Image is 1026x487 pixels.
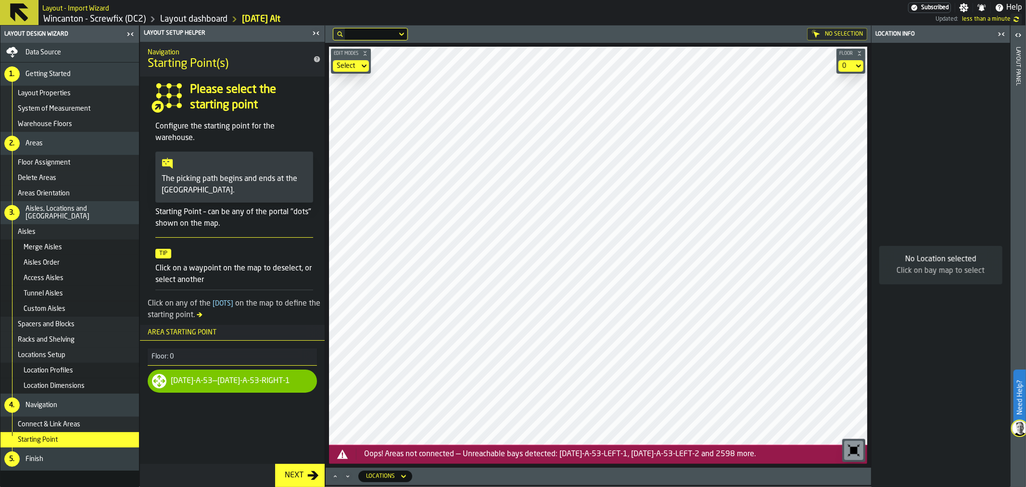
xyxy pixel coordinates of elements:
[1006,2,1022,13] span: Help
[0,363,139,378] li: menu Location Profiles
[337,62,355,70] div: DropdownMenuValue-none
[0,132,139,155] li: menu Areas
[4,451,20,467] div: 5.
[0,240,139,255] li: menu Merge Aisles
[887,254,995,265] div: No Location selected
[25,140,43,147] span: Areas
[842,62,850,70] div: DropdownMenuValue-default-floor
[25,455,43,463] span: Finish
[18,320,75,328] span: Spacers and Blocks
[231,300,233,307] span: ]
[329,445,867,464] div: alert-Oops! Areas not connected — Unreachable bays detected: APR1-A-53-LEFT-1, APR1-A-53-LEFT-2 a...
[24,382,85,390] span: Location Dimensions
[148,298,321,321] div: Click on any of the on the map to define the starting point.
[0,186,139,201] li: menu Areas Orientation
[366,473,395,480] div: DropdownMenuValue-locations
[25,70,71,78] span: Getting Started
[364,449,860,460] div: Oops! Areas not connected — Unreachable bays detected: [DATE]-A-53-LEFT-1, [DATE]-A-53-LEFT-2 and...
[124,28,137,40] label: button-toggle-Close me
[140,26,325,42] header: Layout Setup Helper
[872,26,1010,43] header: Location Info
[0,101,139,116] li: menu System of Measurement
[0,417,139,432] li: menu Connect & Link Areas
[4,66,20,82] div: 1.
[18,105,90,113] span: System of Measurement
[807,28,867,40] div: No Selection
[887,265,995,277] div: Click on bay map to select
[846,443,861,458] svg: Reset zoom and position
[0,270,139,286] li: menu Access Aisles
[1011,26,1026,487] header: Layout panel
[0,332,139,347] li: menu Racks and Shelving
[155,263,313,286] p: Click on a waypoint on the map to deselect, or select another
[148,353,174,360] span: Floor: 0
[18,351,65,359] span: Locations Setup
[148,56,228,72] span: Starting Point(s)
[0,347,139,363] li: menu Locations Setup
[0,201,139,224] li: menu Aisles, Locations and Bays
[921,4,949,11] span: Subscribed
[242,14,280,25] a: link-to-/wh/i/63e073f5-5036-4912-aacb-dea34a669cb3/import/layout/7877a774-5993-4aae-8e1b-f2461d0e...
[275,464,325,487] button: button-Next
[936,16,958,23] span: Updated:
[140,325,325,341] h3: title-section-Area Starting point
[24,367,73,374] span: Location Profiles
[140,42,325,77] div: title-Starting Point(s)
[4,205,20,220] div: 3.
[973,3,990,13] label: button-toggle-Notifications
[18,174,56,182] span: Delete Areas
[18,190,70,197] span: Areas Orientation
[24,259,60,267] span: Aisles Order
[342,472,354,481] button: Minimize
[358,471,412,482] div: DropdownMenuValue-locations
[1012,27,1025,45] label: button-toggle-Open
[0,301,139,317] li: menu Custom Aisles
[836,49,865,58] button: button-
[18,120,72,128] span: Warehouse Floors
[874,31,995,38] div: Location Info
[1014,371,1025,424] label: Need Help?
[155,121,313,144] p: Configure the starting point for the warehouse.
[0,394,139,417] li: menu Navigation
[0,63,139,86] li: menu Getting Started
[24,274,63,282] span: Access Aisles
[190,82,313,113] h4: Please select the starting point
[842,439,865,462] div: button-toolbar-undefined
[331,49,371,58] button: button-
[0,448,139,471] li: menu Finish
[18,336,75,344] span: Racks and Shelving
[0,378,139,394] li: menu Location Dimensions
[162,173,307,196] p: The picking path begins and ends at the [GEOGRAPHIC_DATA].
[142,30,309,37] div: Layout Setup Helper
[908,2,951,13] div: Menu Subscription
[332,51,360,56] span: Edit Modes
[0,286,139,301] li: menu Tunnel Aisles
[1015,45,1022,485] div: Layout panel
[213,300,215,307] span: [
[838,60,863,72] div: DropdownMenuValue-default-floor
[18,228,36,236] span: Aisles
[0,432,139,448] li: menu Starting Point
[43,14,146,25] a: link-to-/wh/i/63e073f5-5036-4912-aacb-dea34a669cb3
[24,243,62,251] span: Merge Aisles
[962,16,1011,23] span: 22/09/2025, 10:26:57
[18,159,70,167] span: Floor Assignment
[25,205,135,220] span: Aisles, Locations and [GEOGRAPHIC_DATA]
[955,3,973,13] label: button-toggle-Settings
[42,13,489,25] nav: Breadcrumb
[0,170,139,186] li: menu Delete Areas
[42,3,109,13] h2: Sub Title
[160,14,228,25] a: link-to-/wh/i/63e073f5-5036-4912-aacb-dea34a669cb3/designer
[0,224,139,240] li: menu Aisles
[18,436,58,444] span: Starting Point
[140,329,216,336] span: Area Starting point
[0,86,139,101] li: menu Layout Properties
[148,47,302,56] h2: Sub Title
[217,375,290,387] div: [DATE]-A-53-RIGHT-1
[18,421,80,428] span: Connect & Link Areas
[0,255,139,270] li: menu Aisles Order
[337,31,343,37] div: hide filter
[329,472,341,481] button: Maximize
[995,28,1008,40] label: button-toggle-Close me
[25,401,57,409] span: Navigation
